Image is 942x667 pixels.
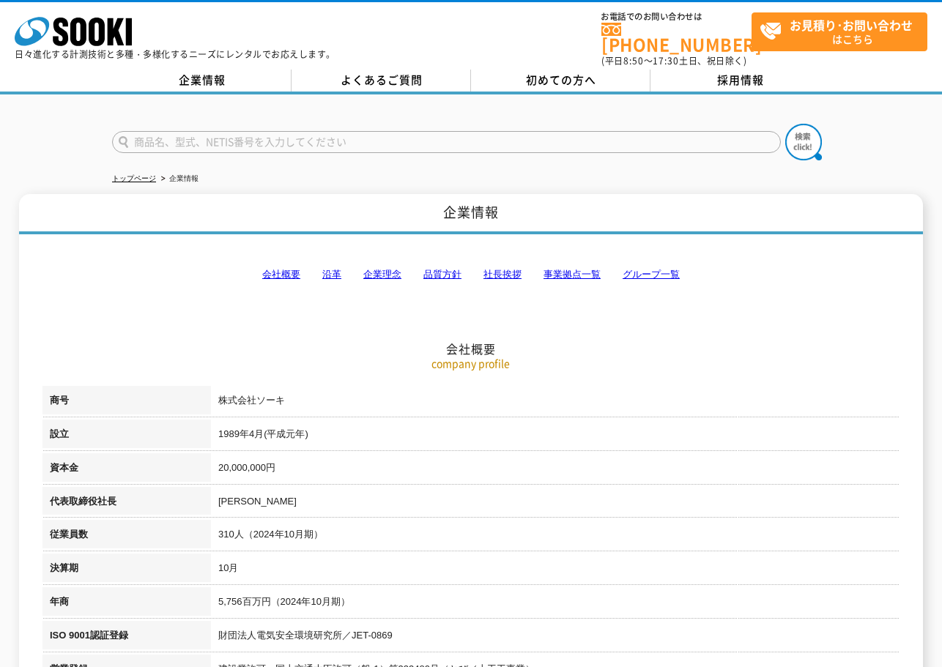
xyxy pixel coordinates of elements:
[292,70,471,92] a: よくあるご質問
[42,554,211,587] th: 決算期
[19,194,924,234] h1: 企業情報
[262,269,300,280] a: 会社概要
[42,520,211,554] th: 従業員数
[112,70,292,92] a: 企業情報
[623,269,680,280] a: グループ一覧
[785,124,822,160] img: btn_search.png
[211,587,900,621] td: 5,756百万円（2024年10月期）
[211,554,900,587] td: 10月
[42,621,211,655] th: ISO 9001認証登録
[211,453,900,487] td: 20,000,000円
[42,356,900,371] p: company profile
[211,520,900,554] td: 310人（2024年10月期）
[112,174,156,182] a: トップページ
[211,386,900,420] td: 株式会社ソーキ
[752,12,927,51] a: お見積り･お問い合わせはこちら
[42,453,211,487] th: 資本金
[623,54,644,67] span: 8:50
[483,269,522,280] a: 社長挨拶
[211,621,900,655] td: 財団法人電気安全環境研究所／JET-0869
[790,16,913,34] strong: お見積り･お問い合わせ
[544,269,601,280] a: 事業拠点一覧
[526,72,596,88] span: 初めての方へ
[15,50,335,59] p: 日々進化する計測技術と多種・多様化するニーズにレンタルでお応えします。
[211,420,900,453] td: 1989年4月(平成元年)
[601,12,752,21] span: お電話でのお問い合わせは
[112,131,781,153] input: 商品名、型式、NETIS番号を入力してください
[322,269,341,280] a: 沿革
[42,386,211,420] th: 商号
[471,70,650,92] a: 初めての方へ
[363,269,401,280] a: 企業理念
[42,420,211,453] th: 設立
[653,54,679,67] span: 17:30
[423,269,461,280] a: 品質方針
[601,23,752,53] a: [PHONE_NUMBER]
[601,54,746,67] span: (平日 ～ 土日、祝日除く)
[42,487,211,521] th: 代表取締役社長
[158,171,199,187] li: 企業情報
[760,13,927,50] span: はこちら
[211,487,900,521] td: [PERSON_NAME]
[42,587,211,621] th: 年商
[42,195,900,357] h2: 会社概要
[650,70,830,92] a: 採用情報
